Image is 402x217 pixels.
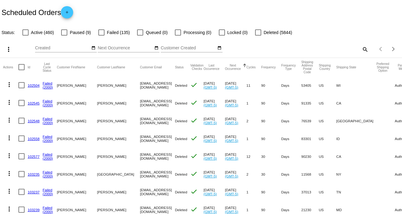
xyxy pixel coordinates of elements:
mat-icon: more_vert [6,116,13,124]
span: Paused (9) [70,29,91,36]
button: Change sorting for FrequencyType [281,64,296,70]
mat-cell: 12 [246,147,261,165]
mat-cell: [PERSON_NAME] [97,130,140,147]
span: Deleted [175,119,187,123]
span: Deleted [175,137,187,141]
a: (GMT-5) [225,85,238,89]
span: Deleted [175,101,187,105]
button: Change sorting for CustomerEmail [140,65,162,69]
mat-cell: [PERSON_NAME] [97,76,140,94]
a: 103239 [28,208,40,212]
mat-icon: check [190,188,198,195]
a: Failed [43,81,53,85]
mat-cell: CA [336,147,376,165]
a: Failed [43,206,53,210]
button: Change sorting for NextOccurrenceUtc [225,64,241,70]
a: 102545 [28,101,40,105]
mat-cell: [EMAIL_ADDRESS][DOMAIN_NAME] [140,147,175,165]
mat-cell: Days [281,76,301,94]
mat-cell: CA [336,94,376,112]
mat-icon: check [190,206,198,213]
a: (GMT-5) [203,103,217,107]
mat-cell: [PERSON_NAME] [57,76,97,94]
mat-cell: 53405 [301,76,319,94]
mat-cell: [DATE] [203,130,225,147]
span: Deleted [175,172,187,176]
mat-icon: more_vert [6,170,13,177]
mat-icon: more_vert [6,188,13,195]
span: Active (460) [31,29,54,36]
mat-cell: 37013 [301,183,319,201]
mat-cell: ID [336,130,376,147]
a: (2000) [43,174,53,178]
h2: Scheduled Orders [2,6,73,18]
span: Processing (0) [183,29,211,36]
a: (GMT-5) [225,174,238,178]
mat-cell: [PERSON_NAME] [97,183,140,201]
a: (GMT-5) [225,139,238,143]
mat-icon: more_vert [5,46,12,53]
mat-cell: Days [281,165,301,183]
mat-cell: [DATE] [225,76,246,94]
mat-icon: more_vert [6,99,13,106]
button: Next page [387,43,400,55]
mat-cell: 30 [261,147,281,165]
mat-icon: add [63,10,71,17]
a: (GMT-5) [203,121,217,125]
mat-cell: 90 [261,130,281,147]
a: (2000) [43,103,53,107]
a: (GMT-5) [225,156,238,160]
mat-cell: US [319,165,336,183]
mat-cell: [PERSON_NAME] [97,94,140,112]
mat-cell: 11568 [301,165,319,183]
a: (2000) [43,210,53,214]
a: Failed [43,99,53,103]
mat-cell: [PERSON_NAME] [97,147,140,165]
mat-cell: WI [336,76,376,94]
a: 102504 [28,83,40,87]
a: (GMT-5) [203,174,217,178]
button: Change sorting for CustomerLastName [97,65,125,69]
button: Change sorting for LastProcessingCycleId [43,62,51,72]
mat-icon: more_vert [6,152,13,159]
mat-cell: [DATE] [203,94,225,112]
a: (GMT-5) [203,192,217,196]
a: (2000) [43,192,53,196]
mat-cell: Days [281,112,301,130]
mat-cell: [DATE] [225,147,246,165]
button: Change sorting for Status [175,65,183,69]
mat-icon: date_range [154,46,159,51]
mat-cell: 90 [261,183,281,201]
mat-cell: [EMAIL_ADDRESS][DOMAIN_NAME] [140,183,175,201]
mat-cell: Days [281,183,301,201]
button: Previous page [375,43,387,55]
mat-cell: 90 [261,76,281,94]
mat-cell: [PERSON_NAME] [57,130,97,147]
a: Failed [43,170,53,174]
a: (GMT-5) [225,121,238,125]
mat-icon: check [190,135,198,142]
a: (GMT-5) [203,85,217,89]
mat-cell: TN [336,183,376,201]
span: Deleted [175,83,187,87]
button: Change sorting for ShippingPostcode [301,60,313,74]
mat-icon: check [190,99,198,106]
button: Change sorting for LastOccurrenceUtc [203,64,219,70]
mat-cell: [PERSON_NAME] [57,112,97,130]
a: 102548 [28,119,40,123]
mat-header-cell: Validation Checks [190,58,203,76]
mat-cell: [DATE] [225,165,246,183]
mat-icon: date_range [91,46,96,51]
mat-icon: more_vert [6,205,13,213]
mat-cell: 90230 [301,147,319,165]
span: Deleted [175,208,187,212]
mat-icon: check [190,152,198,160]
button: Change sorting for CustomerFirstName [57,65,85,69]
a: Failed [43,188,53,192]
mat-cell: US [319,147,336,165]
mat-cell: [DATE] [203,183,225,201]
mat-icon: check [190,81,198,89]
a: 102558 [28,137,40,141]
mat-cell: 2 [246,165,261,183]
a: (GMT-5) [225,210,238,214]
